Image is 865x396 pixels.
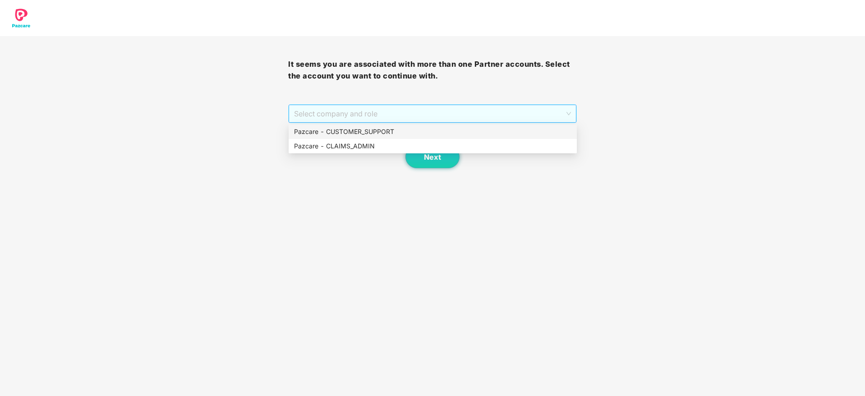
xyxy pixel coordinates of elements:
div: Pazcare - CLAIMS_ADMIN [289,139,577,153]
span: Select company and role [294,105,571,122]
div: Pazcare - CUSTOMER_SUPPORT [289,124,577,139]
div: Pazcare - CLAIMS_ADMIN [294,141,571,151]
div: Pazcare - CUSTOMER_SUPPORT [294,127,571,137]
span: Next [424,153,441,161]
button: Next [405,146,460,168]
h3: It seems you are associated with more than one Partner accounts. Select the account you want to c... [288,59,576,82]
